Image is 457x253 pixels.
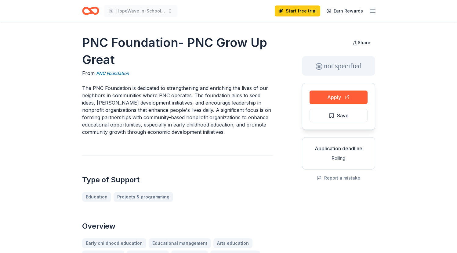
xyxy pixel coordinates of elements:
[323,5,367,16] a: Earn Rewards
[82,34,273,68] h1: PNC Foundation- PNC Grow Up Great
[82,69,273,77] div: From
[275,5,320,16] a: Start free trial
[348,37,375,49] button: Share
[310,109,368,122] button: Save
[82,84,273,136] p: The PNC Foundation is dedicated to strengthening and enriching the lives of our neighbors in comm...
[96,70,129,77] a: PNC Foundation
[82,221,273,231] h2: Overview
[116,7,165,15] span: HopeWave In-School Program
[307,155,370,162] div: Rolling
[82,192,111,202] a: Education
[114,192,173,202] a: Projects & programming
[302,56,375,76] div: not specified
[310,91,368,104] button: Apply
[317,174,360,182] button: Report a mistake
[104,5,177,17] button: HopeWave In-School Program
[82,4,99,18] a: Home
[337,112,349,119] span: Save
[82,175,273,185] h2: Type of Support
[307,145,370,152] div: Application deadline
[358,40,370,45] span: Share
